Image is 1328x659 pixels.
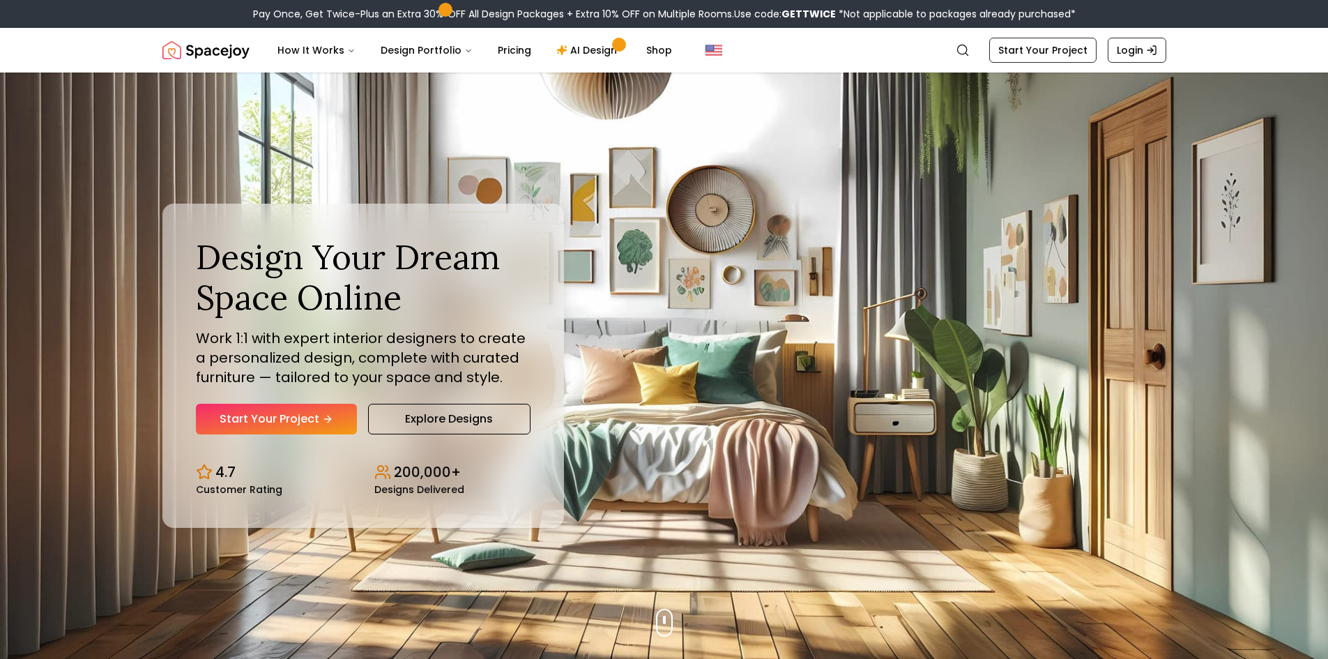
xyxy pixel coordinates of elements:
button: Design Portfolio [369,36,484,64]
button: How It Works [266,36,367,64]
a: Explore Designs [368,404,531,434]
b: GETTWICE [781,7,836,21]
div: Design stats [196,451,531,494]
a: Login [1108,38,1166,63]
img: Spacejoy Logo [162,36,250,64]
a: Pricing [487,36,542,64]
p: 4.7 [215,462,236,482]
a: Start Your Project [196,404,357,434]
small: Customer Rating [196,485,282,494]
h1: Design Your Dream Space Online [196,237,531,317]
p: 200,000+ [394,462,461,482]
span: Use code: [734,7,836,21]
a: AI Design [545,36,632,64]
nav: Main [266,36,683,64]
nav: Global [162,28,1166,73]
a: Start Your Project [989,38,1097,63]
div: Pay Once, Get Twice-Plus an Extra 30% OFF All Design Packages + Extra 10% OFF on Multiple Rooms. [253,7,1076,21]
img: United States [705,42,722,59]
small: Designs Delivered [374,485,464,494]
p: Work 1:1 with expert interior designers to create a personalized design, complete with curated fu... [196,328,531,387]
a: Spacejoy [162,36,250,64]
span: *Not applicable to packages already purchased* [836,7,1076,21]
a: Shop [635,36,683,64]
